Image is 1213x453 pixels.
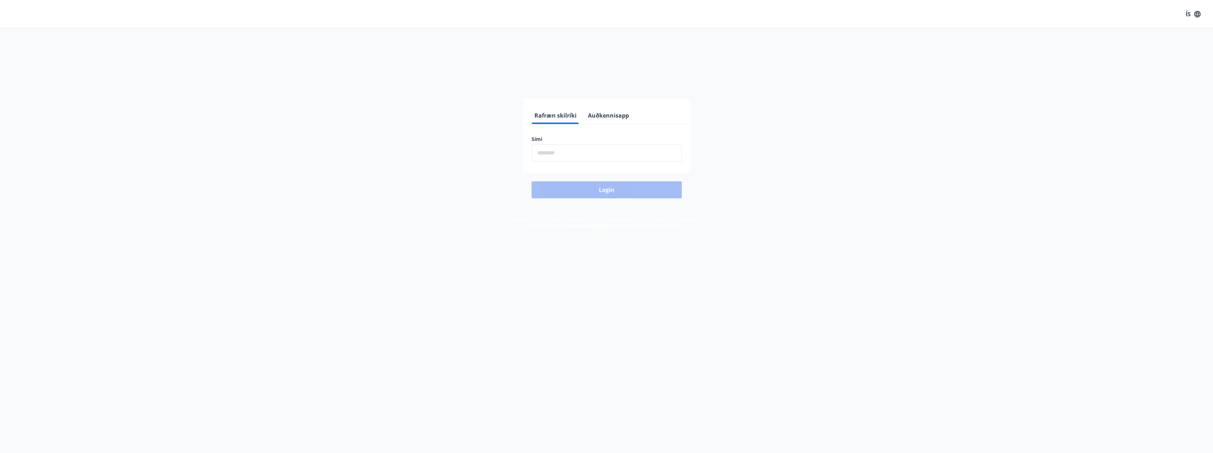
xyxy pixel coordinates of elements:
button: Rafræn skilríki [532,107,579,124]
span: Með því að skrá þig inn samþykkir þú að upplýsingar um þig séu meðhöndlaðar í samræmi við [PERSON... [510,215,703,229]
button: Auðkennisapp [585,107,632,124]
label: Sími [532,136,682,143]
a: Persónuverndarstefna [560,222,613,229]
span: Vinsamlegast skráðu þig inn með rafrænum skilríkjum eða Auðkennisappi. [495,75,718,84]
button: ÍS [1182,8,1205,21]
h1: Félagavefur, [PERSON_NAME] stéttarfélag [360,43,853,69]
